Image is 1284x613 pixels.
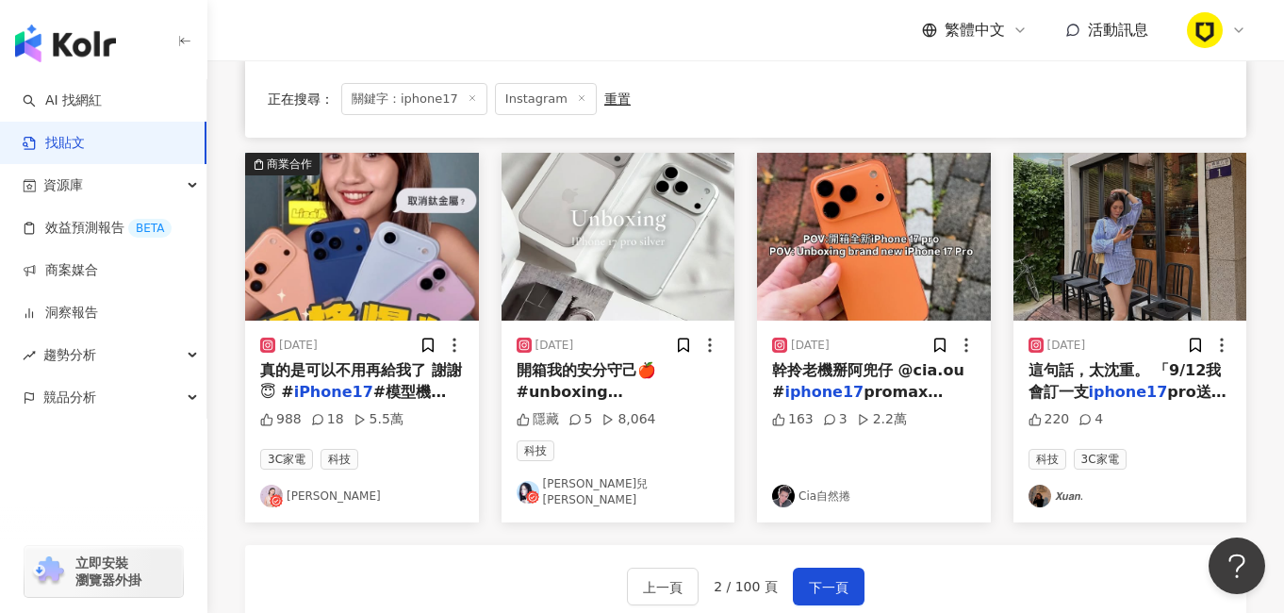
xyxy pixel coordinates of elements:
button: 下一頁 [793,568,864,605]
span: 科技 [1029,449,1066,470]
img: KOL Avatar [260,485,283,507]
div: 商業合作 [267,155,312,174]
span: 科技 [321,449,358,470]
span: 這句話，太沈重。 「9/12我會訂一支 [1029,361,1222,400]
div: 18 [311,410,344,429]
a: 效益預測報告BETA [23,219,172,238]
div: 4 [1078,410,1103,429]
span: Instagram [495,83,597,115]
button: 商業合作 [245,153,479,321]
img: KOL Avatar [517,481,539,504]
div: 隱藏 [517,410,559,429]
span: 幹拎老機掰阿兜仔 @cia.ou # [772,361,964,400]
a: 找貼文 [23,134,85,153]
div: 5.5萬 [354,410,403,429]
iframe: Help Scout Beacon - Open [1209,538,1265,594]
span: 活動訊息 [1088,21,1148,39]
img: chrome extension [30,556,67,587]
span: 科技 [517,440,554,461]
a: KOL Avatar[PERSON_NAME] [260,485,464,507]
img: post-image [245,153,479,321]
span: 趨勢分析 [43,334,96,376]
mark: iphone17 [784,383,864,401]
img: KOL Avatar [1029,485,1051,507]
div: [DATE] [1047,338,1086,354]
a: searchAI 找網紅 [23,91,102,110]
span: 開箱我的安分守己🍎 #unboxing # [517,361,656,422]
div: 163 [772,410,814,429]
span: rise [23,349,36,362]
span: 關鍵字：iphone17 [341,83,487,115]
img: RH.png [1187,12,1223,48]
div: 8,064 [601,410,655,429]
span: 下一頁 [809,576,848,599]
a: KOL AvatarCia自然捲 [772,485,976,507]
div: 220 [1029,410,1070,429]
div: 3 [823,410,848,429]
a: KOL Avatar[PERSON_NAME]兒[PERSON_NAME] [517,476,720,508]
a: KOL Avatar𝙓𝙪𝙖𝙣. [1029,485,1232,507]
img: post-image [757,153,991,321]
mark: iphone17 [1089,383,1168,401]
img: post-image [1013,153,1247,321]
button: 上一頁 [627,568,699,605]
div: 5 [568,410,593,429]
span: 3C家電 [1074,449,1127,470]
div: [DATE] [791,338,830,354]
span: 競品分析 [43,376,96,419]
img: post-image [502,153,735,321]
span: 3C家電 [260,449,313,470]
img: logo [15,25,116,62]
div: [DATE] [535,338,574,354]
div: [DATE] [279,338,318,354]
div: 988 [260,410,302,429]
span: 資源庫 [43,164,83,207]
span: 繁體中文 [945,20,1005,41]
mark: iPhone17 [294,383,373,401]
div: 重置 [604,91,631,107]
img: KOL Avatar [772,485,795,507]
span: 立即安裝 瀏覽器外掛 [75,555,141,588]
a: 商案媒合 [23,261,98,280]
span: pro送給妳。」 這句 [1029,383,1226,422]
span: 2 / 100 頁 [714,579,778,594]
a: chrome extension立即安裝 瀏覽器外掛 [25,546,183,597]
span: 上一頁 [643,576,683,599]
div: 2.2萬 [857,410,907,429]
span: 正在搜尋 ： [268,91,334,107]
a: 洞察報告 [23,304,98,323]
span: 真的是可以不用再給我了 謝謝 😇 # [260,361,462,400]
